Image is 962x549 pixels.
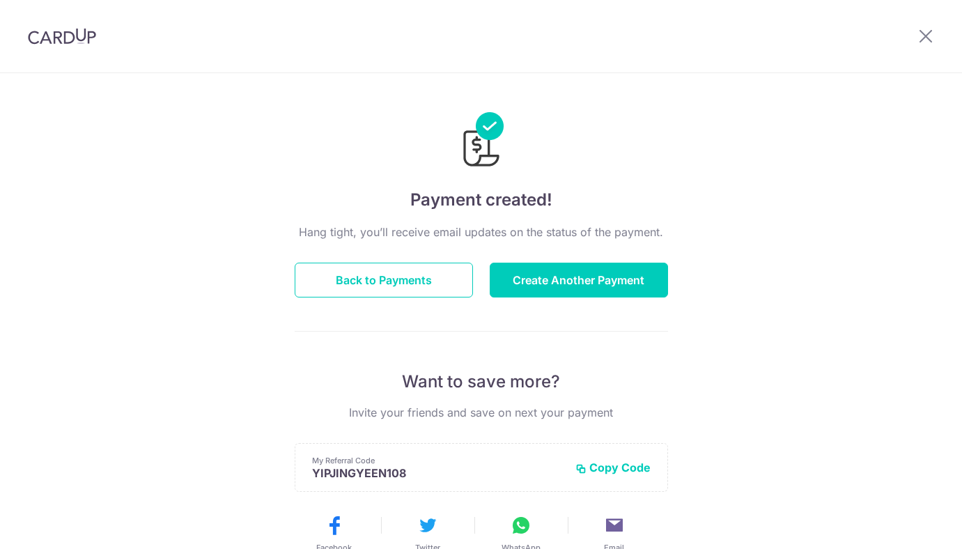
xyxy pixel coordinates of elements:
[575,461,651,474] button: Copy Code
[312,466,564,480] p: YIPJINGYEEN108
[459,112,504,171] img: Payments
[490,263,668,297] button: Create Another Payment
[295,371,668,393] p: Want to save more?
[312,455,564,466] p: My Referral Code
[295,224,668,240] p: Hang tight, you’ll receive email updates on the status of the payment.
[295,263,473,297] button: Back to Payments
[295,404,668,421] p: Invite your friends and save on next your payment
[28,28,96,45] img: CardUp
[295,187,668,212] h4: Payment created!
